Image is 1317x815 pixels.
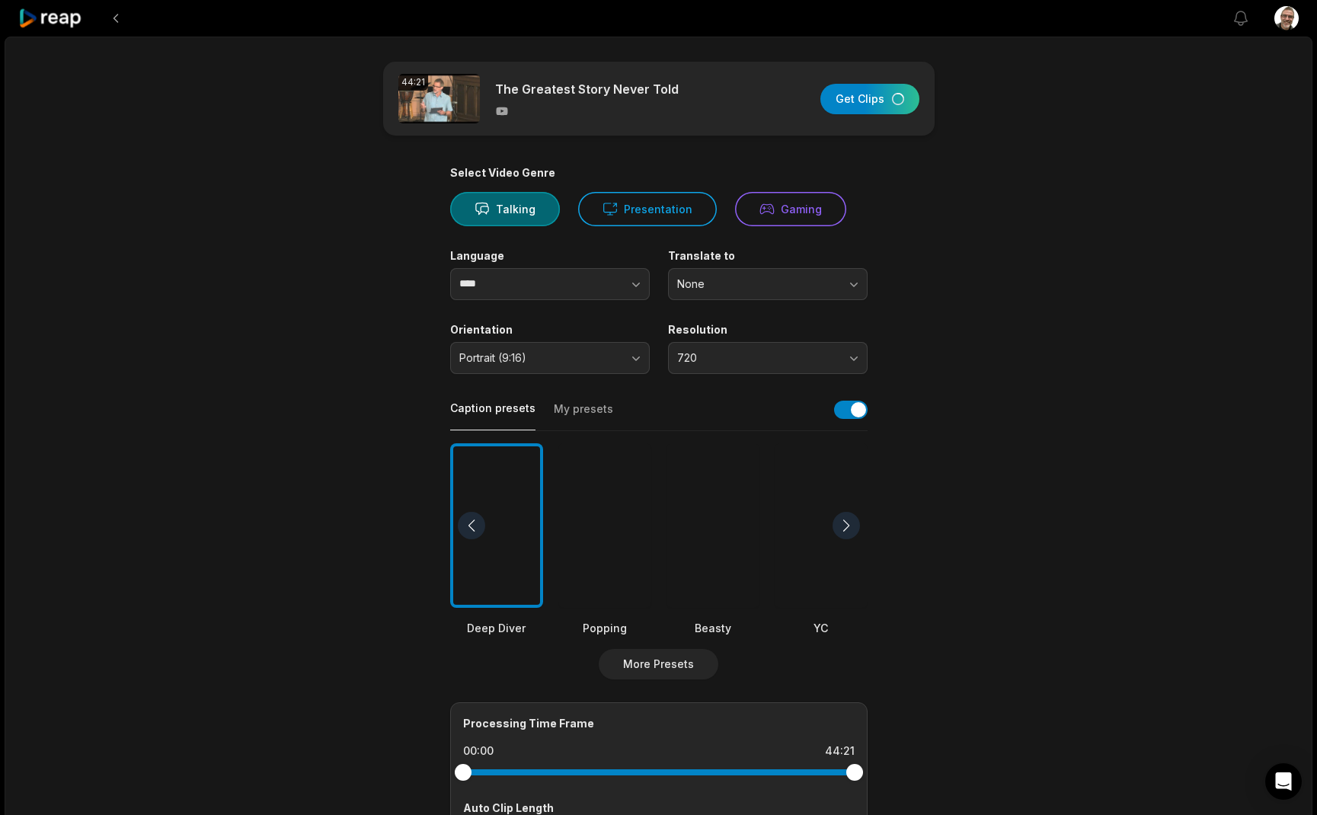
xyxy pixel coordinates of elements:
span: 720 [677,351,837,365]
label: Resolution [668,323,868,337]
div: 44:21 [398,74,428,91]
label: Orientation [450,323,650,337]
button: Portrait (9:16) [450,342,650,374]
button: More Presets [599,649,718,679]
span: None [677,277,837,291]
div: Deep Diver [450,620,543,636]
button: Get Clips [820,84,919,114]
div: Popping [558,620,651,636]
label: Translate to [668,249,868,263]
p: The Greatest Story Never Told [495,80,679,98]
button: 720 [668,342,868,374]
label: Language [450,249,650,263]
div: Select Video Genre [450,166,868,180]
button: Caption presets [450,401,535,430]
button: My presets [554,401,613,430]
span: Portrait (9:16) [459,351,619,365]
button: Presentation [578,192,717,226]
button: Gaming [735,192,846,226]
div: 44:21 [825,743,855,759]
div: YC [775,620,868,636]
button: Talking [450,192,560,226]
div: Beasty [666,620,759,636]
div: Open Intercom Messenger [1265,763,1302,800]
div: Processing Time Frame [463,715,855,731]
div: 00:00 [463,743,494,759]
button: None [668,268,868,300]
